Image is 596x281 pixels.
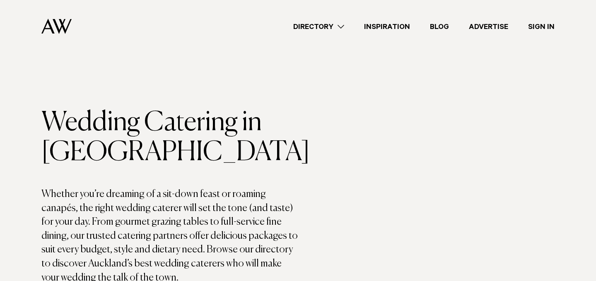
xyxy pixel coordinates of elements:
[420,21,459,32] a: Blog
[41,108,298,168] h1: Wedding Catering in [GEOGRAPHIC_DATA]
[41,19,72,34] img: Auckland Weddings Logo
[518,21,565,32] a: Sign In
[354,21,420,32] a: Inspiration
[459,21,518,32] a: Advertise
[283,21,354,32] a: Directory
